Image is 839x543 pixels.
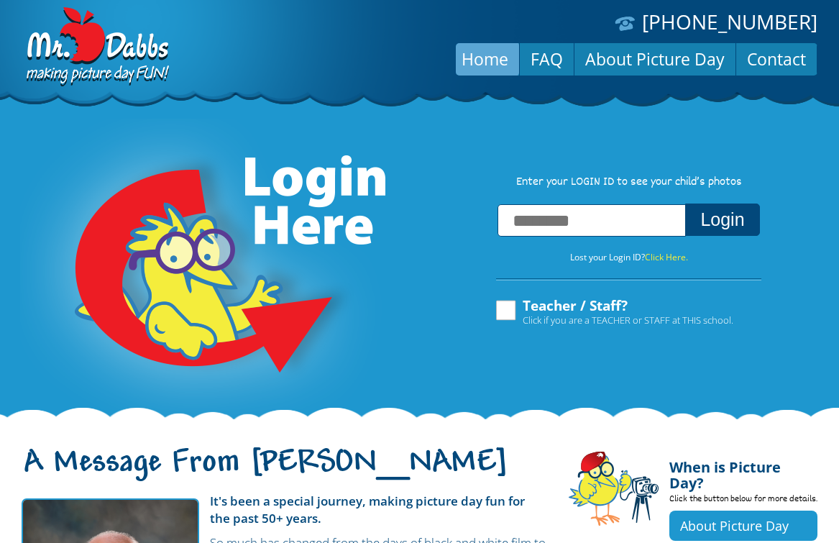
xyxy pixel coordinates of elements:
[451,42,519,76] a: Home
[642,8,817,35] a: [PHONE_NUMBER]
[669,511,817,541] a: About Picture Day
[520,42,574,76] a: FAQ
[210,493,525,526] strong: It's been a special journey, making picture day fun for the past 50+ years.
[645,251,688,263] a: Click Here.
[22,7,171,88] img: Dabbs Company
[20,119,388,421] img: Login Here
[574,42,735,76] a: About Picture Day
[494,298,733,326] label: Teacher / Staff?
[669,451,817,491] h4: When is Picture Day?
[482,250,776,265] p: Lost your Login ID?
[736,42,817,76] a: Contact
[685,204,759,236] button: Login
[22,457,547,487] h1: A Message From [PERSON_NAME]
[669,491,817,511] p: Click the button below for more details.
[523,313,733,327] span: Click if you are a TEACHER or STAFF at THIS school.
[482,175,776,191] p: Enter your LOGIN ID to see your child’s photos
